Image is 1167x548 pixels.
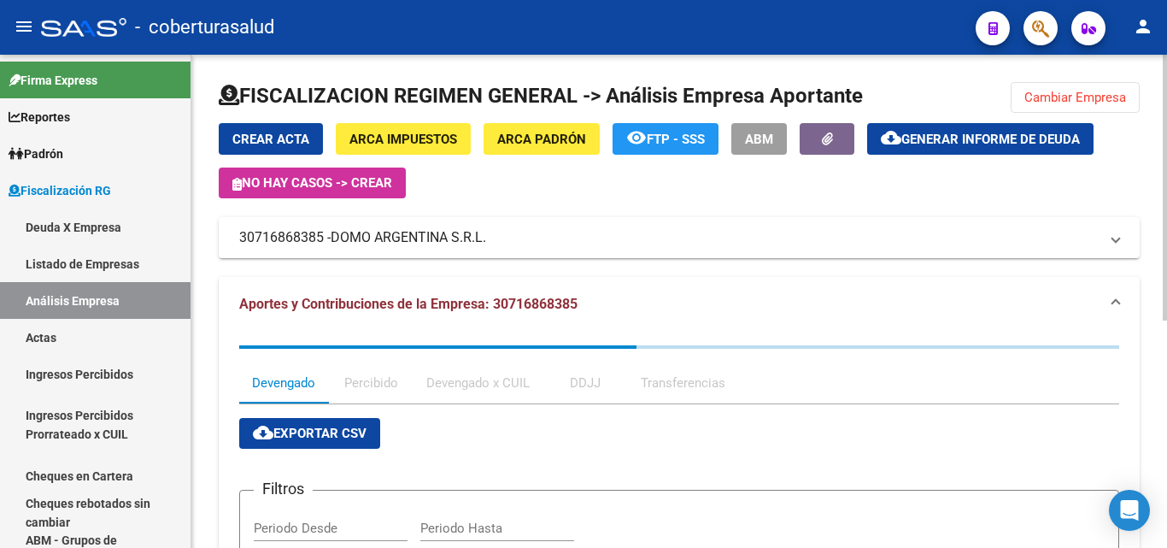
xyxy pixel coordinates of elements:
span: Padrón [9,144,63,163]
button: ABM [731,123,787,155]
button: Exportar CSV [239,418,380,449]
mat-expansion-panel-header: 30716868385 -DOMO ARGENTINA S.R.L. [219,217,1140,258]
span: Fiscalización RG [9,181,111,200]
span: Crear Acta [232,132,309,147]
div: Devengado [252,374,315,392]
span: Cambiar Empresa [1024,90,1126,105]
span: No hay casos -> Crear [232,175,392,191]
button: No hay casos -> Crear [219,168,406,198]
button: ARCA Impuestos [336,123,471,155]
button: FTP - SSS [613,123,718,155]
span: ARCA Impuestos [349,132,457,147]
mat-icon: menu [14,16,34,37]
button: Generar informe de deuda [867,123,1094,155]
mat-icon: cloud_download [881,127,901,148]
button: Cambiar Empresa [1011,82,1140,113]
span: DOMO ARGENTINA S.R.L. [331,228,486,247]
span: ARCA Padrón [497,132,586,147]
span: ABM [745,132,773,147]
h3: Filtros [254,477,313,501]
div: Transferencias [641,374,725,392]
mat-expansion-panel-header: Aportes y Contribuciones de la Empresa: 30716868385 [219,277,1140,332]
span: - coberturasalud [135,9,274,46]
mat-icon: remove_red_eye [626,127,647,148]
div: Open Intercom Messenger [1109,490,1150,531]
mat-icon: cloud_download [253,422,273,443]
mat-icon: person [1133,16,1153,37]
span: Generar informe de deuda [901,132,1080,147]
mat-panel-title: 30716868385 - [239,228,1099,247]
span: Firma Express [9,71,97,90]
span: Aportes y Contribuciones de la Empresa: 30716868385 [239,296,578,312]
div: DDJJ [570,374,601,392]
span: Reportes [9,108,70,127]
button: ARCA Padrón [484,123,600,155]
span: Exportar CSV [253,426,367,441]
div: Percibido [344,374,398,392]
span: FTP - SSS [647,132,705,147]
h1: FISCALIZACION REGIMEN GENERAL -> Análisis Empresa Aportante [219,82,863,109]
div: Devengado x CUIL [426,374,530,392]
button: Crear Acta [219,123,323,155]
